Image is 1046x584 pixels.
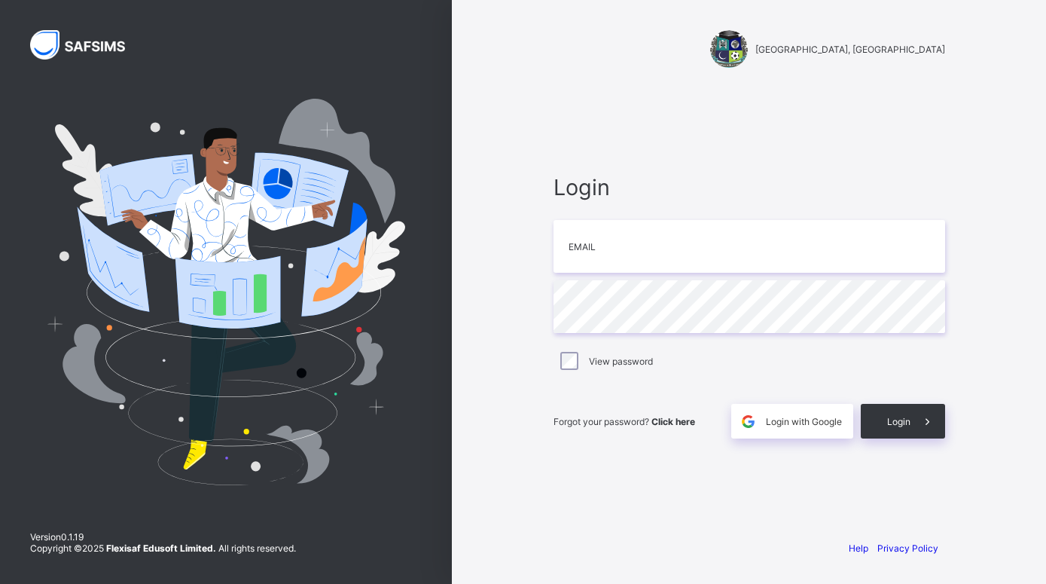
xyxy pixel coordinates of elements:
span: Copyright © 2025 All rights reserved. [30,543,296,554]
span: [GEOGRAPHIC_DATA], [GEOGRAPHIC_DATA] [755,44,945,55]
img: SAFSIMS Logo [30,30,143,60]
img: Hero Image [47,99,405,485]
span: Forgot your password? [553,416,695,427]
span: Version 0.1.19 [30,531,296,543]
label: View password [589,356,653,367]
img: google.396cfc9801f0270233282035f929180a.svg [740,413,757,430]
a: Privacy Policy [877,543,938,554]
a: Help [849,543,868,554]
span: Login with Google [766,416,842,427]
strong: Flexisaf Edusoft Limited. [106,543,216,554]
span: Login [887,416,910,427]
span: Login [553,174,945,200]
a: Click here [651,416,695,427]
